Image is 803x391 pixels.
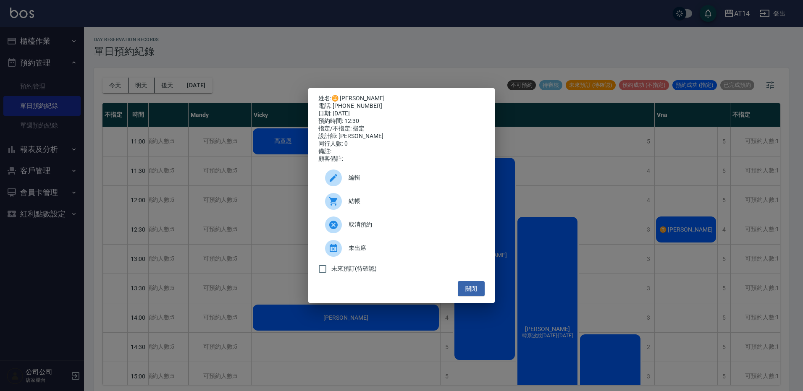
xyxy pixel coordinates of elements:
[318,213,485,237] div: 取消預約
[331,95,385,102] a: ♊ [PERSON_NAME]
[349,197,478,206] span: 結帳
[349,244,478,253] span: 未出席
[318,148,485,155] div: 備註:
[331,264,377,273] span: 未來預訂(待確認)
[318,95,485,102] p: 姓名:
[318,166,485,190] div: 編輯
[318,117,485,125] div: 預約時間: 12:30
[318,125,485,133] div: 指定/不指定: 指定
[318,237,485,260] div: 未出席
[458,281,485,297] button: 關閉
[349,220,478,229] span: 取消預約
[318,190,485,213] a: 結帳
[318,155,485,163] div: 顧客備註:
[349,173,478,182] span: 編輯
[318,140,485,148] div: 同行人數: 0
[318,133,485,140] div: 設計師: [PERSON_NAME]
[318,102,485,110] div: 電話: [PHONE_NUMBER]
[318,110,485,117] div: 日期: [DATE]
